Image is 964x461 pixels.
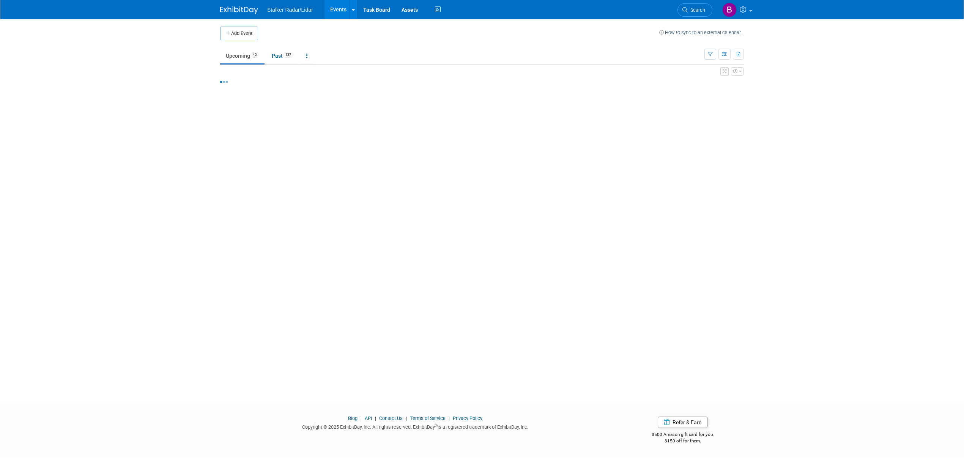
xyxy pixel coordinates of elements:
[659,30,744,35] a: How to sync to an external calendar...
[283,52,293,58] span: 127
[379,415,403,421] a: Contact Us
[266,49,299,63] a: Past127
[373,415,378,421] span: |
[722,3,737,17] img: Brooke Journet
[658,417,708,428] a: Refer & Earn
[220,422,610,431] div: Copyright © 2025 ExhibitDay, Inc. All rights reserved. ExhibitDay is a registered trademark of Ex...
[453,415,482,421] a: Privacy Policy
[267,7,313,13] span: Stalker Radar/Lidar
[250,52,259,58] span: 45
[220,81,228,83] img: loading...
[359,415,364,421] span: |
[365,415,372,421] a: API
[348,415,358,421] a: Blog
[410,415,446,421] a: Terms of Service
[447,415,452,421] span: |
[688,7,705,13] span: Search
[622,426,744,444] div: $500 Amazon gift card for you,
[404,415,409,421] span: |
[677,3,712,17] a: Search
[435,424,438,428] sup: ®
[622,438,744,444] div: $150 off for them.
[220,6,258,14] img: ExhibitDay
[220,49,265,63] a: Upcoming45
[220,27,258,40] button: Add Event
